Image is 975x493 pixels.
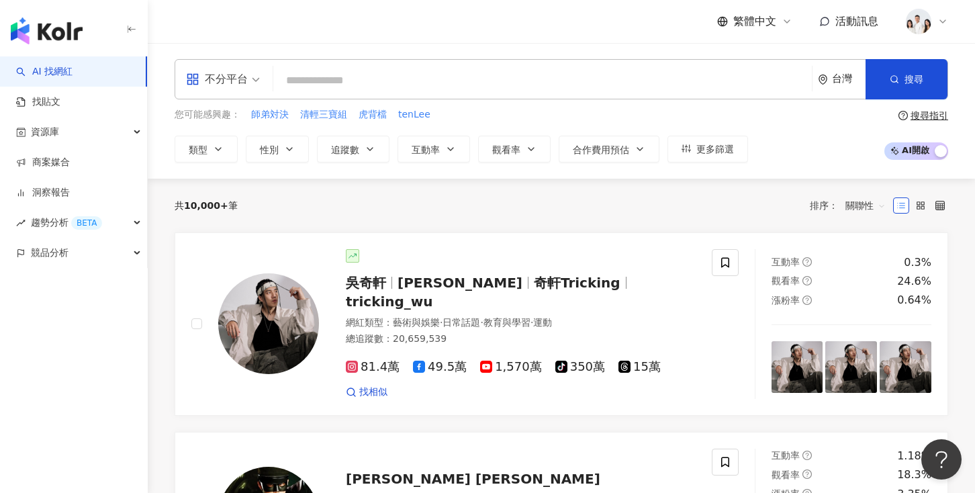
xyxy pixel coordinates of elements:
div: 共 筆 [175,200,238,211]
span: 49.5萬 [413,360,467,374]
button: 清輕三寶組 [299,107,348,122]
span: · [480,317,483,328]
span: question-circle [802,296,812,305]
img: 20231221_NR_1399_Small.jpg [906,9,931,34]
span: 師弟対決 [251,108,289,122]
span: 10,000+ [184,200,228,211]
div: 總追蹤數 ： 20,659,539 [346,332,696,346]
div: 24.6% [897,274,931,289]
span: 關聯性 [845,195,886,216]
button: 追蹤數 [317,136,389,163]
span: 互動率 [772,257,800,267]
span: 81.4萬 [346,360,400,374]
span: 追蹤數 [331,144,359,155]
div: 不分平台 [186,69,248,90]
span: 虎背檔 [359,108,387,122]
a: 找貼文 [16,95,60,109]
span: 更多篩選 [696,144,734,154]
span: 活動訊息 [835,15,878,28]
div: 0.3% [904,255,931,270]
span: 350萬 [555,360,605,374]
button: 合作費用預估 [559,136,659,163]
span: 15萬 [618,360,661,374]
span: 性別 [260,144,279,155]
span: 找相似 [359,386,387,399]
span: · [530,317,533,328]
span: 1,570萬 [480,360,542,374]
img: KOL Avatar [218,273,319,374]
span: question-circle [802,469,812,479]
span: 觀看率 [772,275,800,286]
img: post-image [825,341,877,393]
div: 台灣 [832,73,866,85]
div: 排序： [810,195,893,216]
span: 清輕三寶組 [300,108,347,122]
div: 搜尋指引 [911,110,948,121]
button: 虎背檔 [358,107,387,122]
span: 奇軒Tricking [534,275,620,291]
button: tenLee [398,107,431,122]
button: 觀看率 [478,136,551,163]
span: 趨勢分析 [31,208,102,238]
span: 合作費用預估 [573,144,629,155]
span: 繁體中文 [733,14,776,29]
a: 找相似 [346,386,387,399]
span: · [440,317,443,328]
button: 搜尋 [866,59,947,99]
span: tenLee [398,108,430,122]
iframe: Help Scout Beacon - Open [921,439,962,480]
span: question-circle [802,276,812,285]
div: BETA [71,216,102,230]
span: 類型 [189,144,207,155]
div: 1.18% [897,449,931,463]
button: 互動率 [398,136,470,163]
div: 18.3% [897,467,931,482]
span: environment [818,75,828,85]
span: 資源庫 [31,117,59,147]
span: 觀看率 [772,469,800,480]
button: 性別 [246,136,309,163]
span: 吳奇軒 [346,275,386,291]
img: post-image [772,341,823,393]
span: rise [16,218,26,228]
span: appstore [186,73,199,86]
img: logo [11,17,83,44]
span: tricking_wu [346,294,433,310]
button: 師弟対決 [250,107,289,122]
span: 您可能感興趣： [175,108,240,122]
a: 商案媒合 [16,156,70,169]
span: 日常話題 [443,317,480,328]
span: question-circle [802,257,812,267]
span: 教育與學習 [483,317,530,328]
a: 洞察報告 [16,186,70,199]
span: [PERSON_NAME] [PERSON_NAME] [346,471,600,487]
button: 類型 [175,136,238,163]
span: question-circle [802,451,812,460]
span: 運動 [533,317,552,328]
span: 漲粉率 [772,295,800,306]
span: 搜尋 [904,74,923,85]
span: 互動率 [772,450,800,461]
a: searchAI 找網紅 [16,65,73,79]
button: 更多篩選 [667,136,748,163]
div: 網紅類型 ： [346,316,696,330]
span: 藝術與娛樂 [393,317,440,328]
span: [PERSON_NAME] [398,275,522,291]
span: 競品分析 [31,238,68,268]
span: 觀看率 [492,144,520,155]
span: question-circle [898,111,908,120]
a: KOL Avatar吳奇軒[PERSON_NAME]奇軒Trickingtricking_wu網紅類型：藝術與娛樂·日常話題·教育與學習·運動總追蹤數：20,659,53981.4萬49.5萬1... [175,232,948,416]
img: post-image [880,341,931,393]
div: 0.64% [897,293,931,308]
span: 互動率 [412,144,440,155]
